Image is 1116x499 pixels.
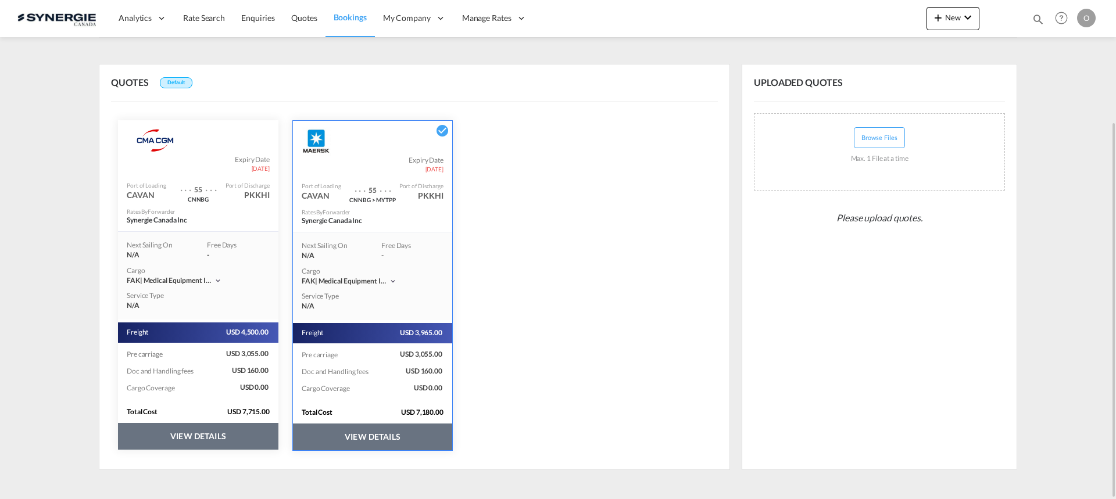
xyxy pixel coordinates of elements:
span: N/A [302,301,314,311]
span: Analytics [119,12,152,24]
div: PKKHI [418,190,443,202]
div: PKKHI [244,189,270,201]
div: CAVAN [302,190,330,202]
div: Free Days [381,241,428,251]
div: Total Cost [302,408,388,418]
div: Port of Loading [302,182,341,190]
span: Pre carriage [302,350,339,359]
span: USD 3,055.00 [213,349,270,359]
div: Transit Time 55 [191,178,205,195]
span: Bookings [334,12,367,22]
span: Forwarder [148,208,175,215]
div: Port of Discharge [226,181,270,189]
span: N/A [127,301,139,311]
div: Rates By [302,208,350,216]
span: USD 0.00 [387,383,443,393]
span: Freight [127,328,149,338]
div: CAVAN [127,189,155,201]
span: Doc and Handling fees [302,367,370,376]
div: icon-magnify [1032,13,1045,30]
span: FAK [302,277,319,285]
span: Help [1051,8,1071,28]
body: Editor, editor2 [12,12,266,24]
div: . . . [380,179,391,196]
md-icon: icon-chevron-down [214,277,222,285]
div: Help [1051,8,1077,29]
div: Next Sailing On [302,241,364,251]
button: VIEW DETAILS [293,423,452,450]
button: icon-plus 400-fgNewicon-chevron-down [927,7,979,30]
div: - [207,250,253,260]
div: . . . [205,178,217,195]
div: Next Sailing On [127,240,189,250]
span: Pre carriage [127,350,164,358]
div: O [1077,9,1096,27]
div: medical equipment in soc container [302,277,389,286]
span: Expiry Date [409,156,443,166]
button: Browse Files [854,127,905,148]
span: USD 0.00 [213,383,270,393]
span: New [931,13,975,22]
span: Please upload quotes. [832,207,927,229]
div: via Port CNNBG [172,195,224,203]
button: VIEW DETAILS [118,423,278,450]
div: . . . [180,178,192,195]
div: N/A [127,250,189,260]
div: N/A [302,251,364,261]
span: QUOTES [111,77,157,88]
span: Expiry Date [235,155,270,165]
span: Cargo Coverage [127,383,176,392]
span: | [140,276,142,285]
div: Cargo [127,266,270,276]
div: Max. 1 File at a time [851,148,908,170]
span: USD 160.00 [387,367,443,376]
span: Quotes [291,13,317,23]
span: Doc and Handling fees [127,367,195,375]
div: . . . [355,179,366,196]
div: Default [160,77,192,88]
div: Rates By [127,207,175,216]
span: Rate Search [183,13,225,23]
img: 1f56c880d42311ef80fc7dca854c8e59.png [17,5,96,31]
div: Cargo [302,267,443,277]
div: Service Type [127,291,173,301]
span: Forwarder [323,209,350,216]
md-icon: icon-magnify [1032,13,1045,26]
div: via Port CNNBG > MYTPP [346,196,399,203]
span: FAK [127,276,144,285]
span: USD 7,180.00 [401,408,452,418]
span: USD 3,965.00 [387,328,443,338]
span: My Company [383,12,431,24]
div: Synergie Canada Inc [302,216,418,226]
md-icon: icon-chevron-down [961,10,975,24]
div: Transit Time 55 [366,179,380,196]
span: Enquiries [241,13,275,23]
span: USD 160.00 [213,366,270,376]
span: USD 7,715.00 [227,407,278,417]
span: USD 4,500.00 [213,328,270,338]
img: MAERSK LINE [302,127,331,156]
div: medical equipment in soc container [127,276,214,286]
span: [DATE] [252,164,270,173]
div: Port of Discharge [399,182,443,190]
img: CMA CGM [127,126,185,155]
span: USD 3,055.00 [387,350,443,360]
span: Cargo Coverage [302,384,351,393]
md-icon: icon-chevron-down [389,277,397,285]
span: [DATE] [425,165,443,173]
div: Port of Loading [127,181,166,189]
div: Total Cost [127,407,214,417]
span: | [315,277,317,285]
md-icon: icon-checkbox-marked-circle [435,124,449,138]
span: UPLOADED QUOTES [754,76,852,89]
span: Freight [302,328,324,338]
div: - [381,251,428,261]
md-icon: icon-plus 400-fg [931,10,945,24]
div: Service Type [302,292,348,301]
div: Free Days [207,240,253,250]
div: Synergie Canada Inc [127,216,243,225]
span: Manage Rates [462,12,512,24]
